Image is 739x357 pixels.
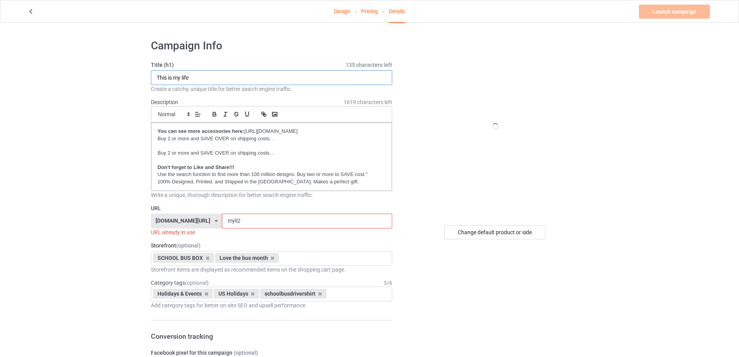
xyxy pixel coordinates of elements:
[151,332,392,341] h3: Conversion tracking
[157,150,386,157] p: Buy 2 or more and SAVE OVER on shipping costs. .
[157,128,386,135] p: [URL][DOMAIN_NAME]
[361,0,378,22] a: Pricing
[153,289,213,298] div: Holidays & Events
[151,204,392,212] label: URL
[389,0,405,23] div: Details
[153,253,214,263] div: SCHOOL BUS BOX
[185,280,209,286] span: (optional)
[151,301,392,309] div: Add category tags for better on-site SEO and upsell performance.
[344,98,392,106] span: 1619 characters left
[157,128,244,134] strong: You can see more accessories here:
[151,349,392,357] label: Facebook pixel for this campaign
[444,225,545,239] div: Change default product or side
[151,228,392,236] div: URL already in use
[260,289,326,298] div: schoolbusdrivershirt
[384,279,392,287] div: 3 / 6
[157,164,234,170] strong: Don't forget to Like and Share!!!
[151,61,392,69] label: Title (h1)
[151,279,209,287] label: Category tags
[157,135,386,143] p: Buy 2 or more and SAVE OVER on shipping costs. .
[151,85,392,93] div: Create a catchy, unique title for better search engine traffic.
[156,218,210,223] div: [DOMAIN_NAME][URL]
[234,350,258,356] span: (optional)
[157,171,386,178] p: Use the search function to find more than 100 million designs. Buy two or more to SAVE cost."
[334,0,350,22] a: Design
[151,191,392,199] div: Write a unique, thorough description for better search engine traffic.
[214,289,259,298] div: US Holidays
[176,242,201,249] span: (optional)
[346,61,392,69] span: 135 characters left
[151,266,392,273] div: Storefront items are displayed as recommended items on the shopping cart page.
[151,39,392,53] h1: Campaign Info
[215,253,279,263] div: Love the bus month
[151,99,178,105] label: Description
[157,178,386,186] p: 100% Designed, Printed, and Shipped in the [GEOGRAPHIC_DATA]. Makes a perfect gift.
[151,242,392,249] label: Storefront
